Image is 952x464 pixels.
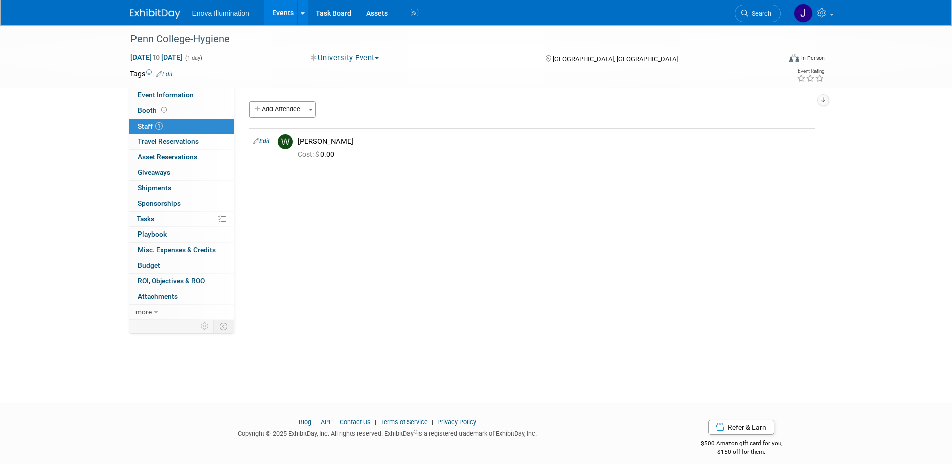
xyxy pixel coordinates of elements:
button: University Event [307,53,383,63]
span: Event Information [138,91,194,99]
a: Search [735,5,781,22]
div: Event Format [722,52,825,67]
a: Asset Reservations [129,150,234,165]
a: Shipments [129,181,234,196]
a: Attachments [129,289,234,304]
a: Booth [129,103,234,119]
span: | [372,418,379,426]
div: Event Rating [797,69,824,74]
img: ExhibitDay [130,9,180,19]
span: Booth not reserved yet [159,106,169,114]
img: Format-Inperson.png [789,54,799,62]
span: 1 [155,122,163,130]
a: more [129,305,234,320]
a: Misc. Expenses & Credits [129,243,234,258]
a: Contact Us [340,418,371,426]
span: Cost: $ [298,150,320,158]
a: Sponsorships [129,196,234,211]
div: In-Person [801,54,825,62]
a: Event Information [129,88,234,103]
span: Shipments [138,184,171,192]
a: Travel Reservations [129,134,234,149]
div: Penn College-Hygiene [127,30,766,48]
a: Edit [156,71,173,78]
a: Terms of Service [380,418,428,426]
div: [PERSON_NAME] [298,137,811,146]
span: | [429,418,436,426]
span: 0.00 [298,150,338,158]
span: Search [748,10,771,17]
a: Staff1 [129,119,234,134]
a: Privacy Policy [437,418,476,426]
span: Playbook [138,230,167,238]
span: Misc. Expenses & Credits [138,246,216,254]
span: Attachments [138,292,178,300]
span: Asset Reservations [138,153,197,161]
a: Budget [129,258,234,273]
span: Enova Illumination [192,9,249,17]
span: Travel Reservations [138,137,199,145]
span: | [332,418,338,426]
div: Copyright © 2025 ExhibitDay, Inc. All rights reserved. ExhibitDay is a registered trademark of Ex... [130,427,646,438]
a: ROI, Objectives & ROO [129,274,234,289]
img: Janelle Tlusty [794,4,813,23]
sup: ® [414,429,417,435]
span: Tasks [137,215,154,223]
a: Playbook [129,227,234,242]
a: Blog [299,418,311,426]
span: [GEOGRAPHIC_DATA], [GEOGRAPHIC_DATA] [553,55,678,63]
a: Refer & Earn [708,420,774,435]
td: Tags [130,69,173,79]
span: Booth [138,106,169,114]
a: Tasks [129,212,234,227]
div: $500 Amazon gift card for you, [660,433,823,456]
a: Giveaways [129,165,234,180]
span: Giveaways [138,168,170,176]
span: (1 day) [184,55,202,61]
td: Personalize Event Tab Strip [196,320,214,333]
span: Budget [138,261,160,269]
span: | [313,418,319,426]
span: more [135,308,152,316]
span: Sponsorships [138,199,181,207]
button: Add Attendee [249,101,306,118]
a: Edit [253,138,270,145]
a: API [321,418,330,426]
span: ROI, Objectives & ROO [138,277,205,285]
span: [DATE] [DATE] [130,53,183,62]
img: W.jpg [278,134,293,149]
div: $150 off for them. [660,448,823,456]
span: to [152,53,161,61]
span: Staff [138,122,163,130]
td: Toggle Event Tabs [213,320,234,333]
